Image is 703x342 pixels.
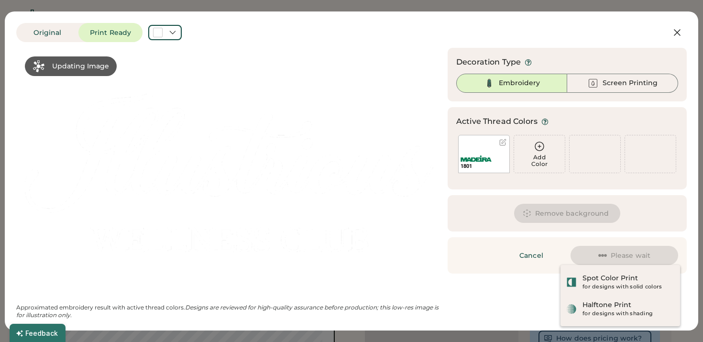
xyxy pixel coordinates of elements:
[456,56,521,68] div: Decoration Type
[603,78,658,88] div: Screen Printing
[566,277,577,287] img: spot-color-green.svg
[16,304,440,319] em: Designs are reviewed for high-quality assurance before production; this low-res image is for illu...
[498,246,565,265] button: Cancel
[582,274,638,283] div: Spot Color Print
[456,116,538,127] div: Active Thread Colors
[566,304,577,314] img: halftone-view-green.svg
[582,283,674,291] div: for designs with solid colors
[16,23,78,42] button: Original
[514,154,565,167] div: Add Color
[587,77,599,89] img: Ink%20-%20Unselected.svg
[571,246,678,265] button: Please wait
[483,77,495,89] img: Thread%20Selected.svg
[514,204,621,223] button: Remove background
[461,155,492,162] img: Madeira%20Logo.svg
[582,300,631,310] div: Halftone Print
[658,299,699,340] iframe: Front Chat
[16,304,442,319] div: Approximated embroidery result with active thread colors.
[582,310,674,318] div: for designs with shading
[499,78,540,88] div: Embroidery
[78,23,143,42] button: Print Ready
[461,163,507,170] div: 1801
